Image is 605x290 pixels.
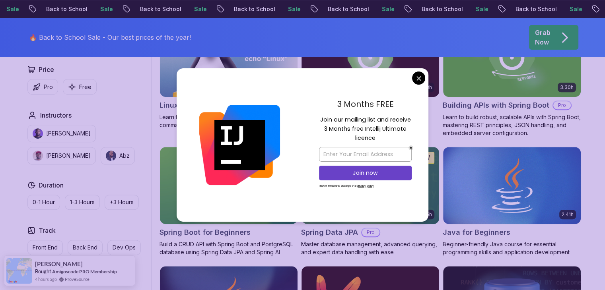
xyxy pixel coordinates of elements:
[29,33,191,42] p: 🔥 Back to School Sale - Our best prices of the year!
[443,20,581,97] img: Building APIs with Spring Boot card
[463,5,489,13] p: Sale
[101,147,135,164] button: instructor imgAbz
[34,5,88,13] p: Back to School
[362,228,379,236] p: Pro
[222,5,276,13] p: Back to School
[33,151,43,161] img: instructor img
[503,5,557,13] p: Back to School
[39,226,56,235] h2: Track
[63,79,97,95] button: Free
[65,195,100,210] button: 1-3 Hours
[553,101,571,109] p: Pro
[65,276,89,282] a: ProveSource
[44,83,53,91] p: Pro
[160,240,298,256] p: Build a CRUD API with Spring Boot and PostgreSQL database using Spring Data JPA and Spring AI
[105,195,139,210] button: +3 Hours
[27,125,96,142] button: instructor img[PERSON_NAME]
[370,5,395,13] p: Sale
[301,227,358,238] h2: Spring Data JPA
[160,147,298,224] img: Spring Boot for Beginners card
[73,244,97,251] p: Back End
[33,244,58,251] p: Front End
[160,227,251,238] h2: Spring Boot for Beginners
[35,276,57,282] span: 4 hours ago
[39,65,54,74] h2: Price
[315,5,370,13] p: Back to School
[35,268,51,275] span: Bought
[301,240,440,256] p: Master database management, advanced querying, and expert data handling with ease
[27,147,96,164] button: instructor img[PERSON_NAME]
[182,5,207,13] p: Sale
[409,5,463,13] p: Back to School
[443,113,581,137] p: Learn to build robust, scalable APIs with Spring Boot, mastering REST principles, JSON handling, ...
[70,198,95,206] p: 1-3 Hours
[443,100,549,111] h2: Building APIs with Spring Boot
[128,5,182,13] p: Back to School
[40,110,72,120] h2: Instructors
[35,261,83,267] span: [PERSON_NAME]
[79,83,91,91] p: Free
[560,84,574,91] p: 3.30h
[119,152,130,160] p: Abz
[302,20,439,97] img: Advanced Spring Boot card
[276,5,301,13] p: Sale
[160,19,298,129] a: Linux Fundamentals card6.00hLinux FundamentalsProLearn the fundamentals of Linux and how to use t...
[110,198,134,206] p: +3 Hours
[557,5,583,13] p: Sale
[160,20,298,97] img: Linux Fundamentals card
[33,128,43,139] img: instructor img
[27,240,63,255] button: Front End
[113,244,136,251] p: Dev Ops
[443,19,581,137] a: Building APIs with Spring Boot card3.30hBuilding APIs with Spring BootProLearn to build robust, s...
[443,227,510,238] h2: Java for Beginners
[27,79,58,95] button: Pro
[443,147,581,256] a: Java for Beginners card2.41hJava for BeginnersBeginner-friendly Java course for essential program...
[46,152,91,160] p: [PERSON_NAME]
[562,211,574,218] p: 2.41h
[46,130,91,137] p: [PERSON_NAME]
[68,240,103,255] button: Back End
[535,28,551,47] p: Grab Now
[39,180,64,190] h2: Duration
[106,151,116,161] img: instructor img
[443,147,581,224] img: Java for Beginners card
[33,198,55,206] p: 0-1 Hour
[160,147,298,256] a: Spring Boot for Beginners card1.67hNEWSpring Boot for BeginnersBuild a CRUD API with Spring Boot ...
[160,113,298,129] p: Learn the fundamentals of Linux and how to use the command line
[443,240,581,256] p: Beginner-friendly Java course for essential programming skills and application development
[27,195,60,210] button: 0-1 Hour
[6,258,32,284] img: provesource social proof notification image
[88,5,113,13] p: Sale
[160,100,230,111] h2: Linux Fundamentals
[107,240,141,255] button: Dev Ops
[52,269,117,275] a: Amigoscode PRO Membership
